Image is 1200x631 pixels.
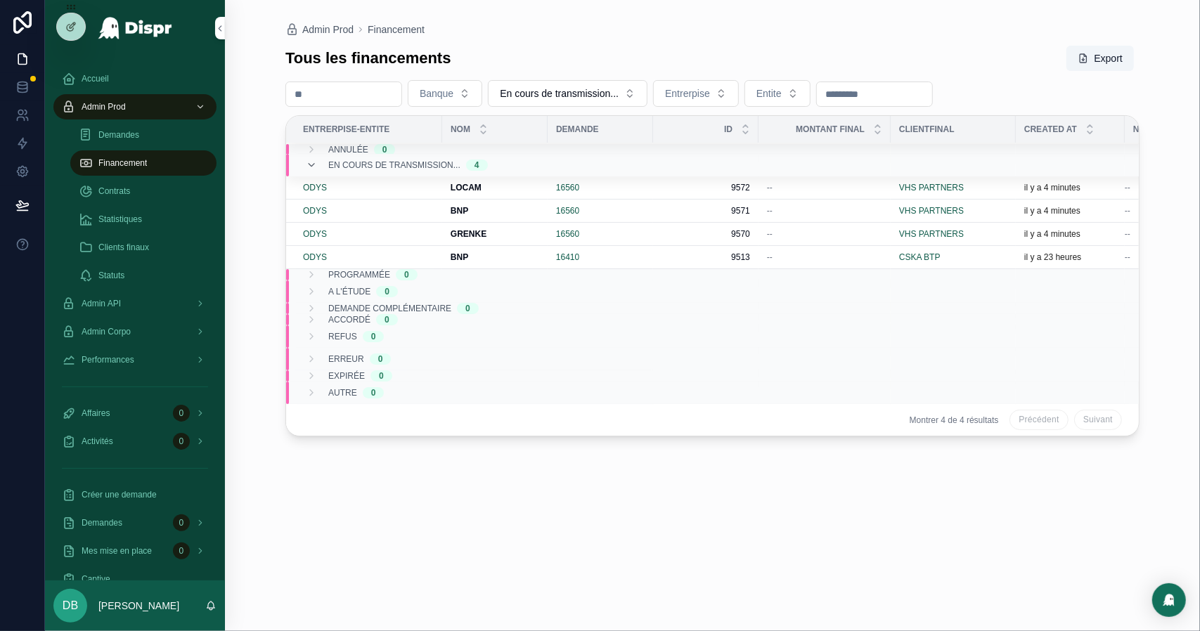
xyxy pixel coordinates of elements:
[756,86,782,100] span: Entite
[899,228,964,240] a: VHS PARTNERS
[662,228,750,240] span: 9570
[285,22,354,37] a: Admin Prod
[556,124,599,135] span: Demande
[82,545,152,557] span: Mes mise en place
[488,80,647,107] button: Select Button
[1024,205,1116,216] a: il y a 4 minutes
[303,124,389,135] span: Entrerpise-Entite
[368,22,425,37] a: Financement
[303,252,434,263] a: ODYS
[899,182,1007,193] a: VHS PARTNERS
[98,17,173,39] img: App logo
[744,80,811,107] button: Select Button
[1024,124,1077,135] span: Created at
[82,489,157,500] span: Créer une demande
[303,252,327,263] a: ODYS
[70,122,217,148] a: Demandes
[63,597,78,614] span: DB
[500,86,619,100] span: En cours de transmission...
[556,228,579,240] a: 16560
[82,408,110,419] span: Affaires
[899,205,1007,216] a: VHS PARTNERS
[98,214,142,225] span: Statistiques
[82,517,122,528] span: Demandes
[1024,252,1116,263] a: il y a 23 heures
[1024,252,1081,263] p: il y a 23 heures
[98,242,149,253] span: Clients finaux
[82,298,121,309] span: Admin API
[767,228,882,240] a: --
[662,252,750,263] span: 9513
[82,326,131,337] span: Admin Corpo
[556,182,579,193] a: 16560
[767,205,773,216] span: --
[767,228,773,240] span: --
[899,228,1007,240] a: VHS PARTNERS
[662,205,750,216] a: 9571
[328,353,364,365] span: Erreur
[328,160,460,171] span: En cours de transmission...
[82,354,134,365] span: Performances
[82,436,113,447] span: Activités
[328,144,368,155] span: Annulée
[328,331,357,342] span: Refus
[767,252,773,263] span: --
[451,229,486,239] strong: GRENKE
[899,124,955,135] span: ClientFinal
[70,207,217,232] a: Statistiques
[556,252,579,263] span: 16410
[556,205,645,216] a: 16560
[665,86,710,100] span: Entrerpise
[899,252,941,263] span: CSKA BTP
[53,538,217,564] a: Mes mise en place0
[303,205,327,216] span: ODYS
[451,228,539,240] a: GRENKE
[371,387,376,398] div: 0
[53,510,217,535] a: Demandes0
[53,566,217,592] a: Captive
[475,160,479,171] div: 4
[303,182,327,193] span: ODYS
[451,182,539,193] a: LOCAM
[1125,205,1130,216] span: --
[302,22,354,37] span: Admin Prod
[420,86,453,100] span: Banque
[451,124,470,135] span: Nom
[899,252,1007,263] a: CSKA BTP
[328,314,370,325] span: Accordé
[1024,182,1116,193] a: il y a 4 minutes
[767,252,882,263] a: --
[82,73,109,84] span: Accueil
[662,182,750,193] a: 9572
[173,514,190,531] div: 0
[1024,182,1080,193] p: il y a 4 minutes
[404,269,409,280] div: 0
[451,252,539,263] a: BNP
[98,157,147,169] span: Financement
[767,205,882,216] a: --
[653,80,739,107] button: Select Button
[328,269,390,280] span: Programmée
[556,205,579,216] a: 16560
[53,401,217,426] a: Affaires0
[53,291,217,316] a: Admin API
[451,183,482,193] strong: LOCAM
[378,353,383,365] div: 0
[303,228,434,240] a: ODYS
[53,94,217,119] a: Admin Prod
[173,433,190,450] div: 0
[465,303,470,314] div: 0
[303,205,434,216] a: ODYS
[379,370,384,382] div: 0
[899,205,964,216] a: VHS PARTNERS
[303,228,327,240] a: ODYS
[899,182,964,193] a: VHS PARTNERS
